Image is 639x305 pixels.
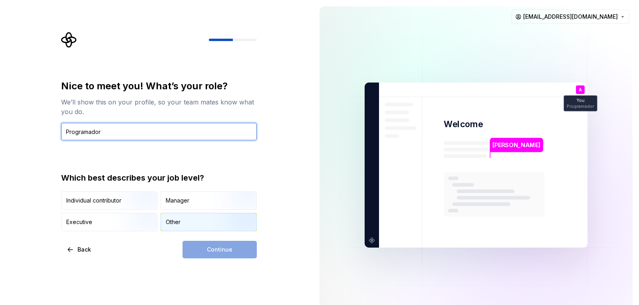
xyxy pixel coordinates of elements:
p: Programador [566,104,594,108]
div: Nice to meet you! What’s your role? [61,80,257,92]
div: Manager [166,197,189,205]
span: Back [77,246,91,254]
p: A [579,88,582,92]
p: Welcome [444,118,483,130]
div: Other [166,218,181,226]
button: [EMAIL_ADDRESS][DOMAIN_NAME] [512,10,629,24]
svg: Supernova Logo [61,32,77,48]
div: Executive [66,218,92,226]
input: Job title [61,123,257,140]
div: Individual contributor [66,197,121,205]
p: [PERSON_NAME] [492,141,540,150]
p: You [576,98,584,103]
span: [EMAIL_ADDRESS][DOMAIN_NAME] [523,13,618,21]
div: We’ll show this on your profile, so your team mates know what you do. [61,97,257,116]
div: Which best describes your job level? [61,172,257,183]
button: Back [61,241,98,258]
